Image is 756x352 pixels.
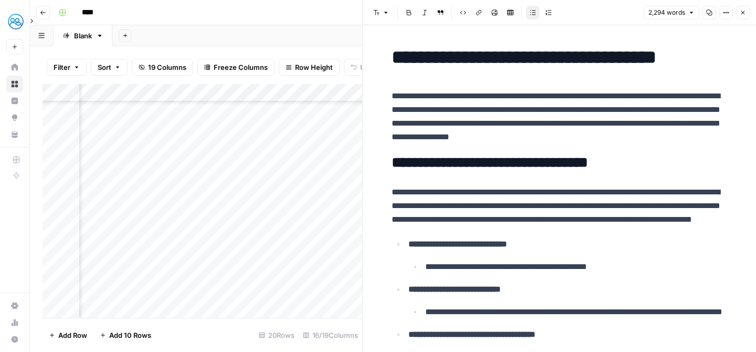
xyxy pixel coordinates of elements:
[6,92,23,109] a: Insights
[74,30,92,41] div: Blank
[648,8,685,17] span: 2,294 words
[279,59,340,76] button: Row Height
[132,59,193,76] button: 19 Columns
[6,12,25,31] img: MyHealthTeam Logo
[6,109,23,126] a: Opportunities
[6,59,23,76] a: Home
[255,327,299,344] div: 20 Rows
[6,314,23,331] a: Usage
[43,327,93,344] button: Add Row
[6,76,23,92] a: Browse
[6,126,23,143] a: Your Data
[299,327,362,344] div: 16/19 Columns
[148,62,186,73] span: 19 Columns
[47,59,87,76] button: Filter
[344,59,385,76] button: Undo
[109,330,151,340] span: Add 10 Rows
[54,25,112,46] a: Blank
[58,330,87,340] span: Add Row
[6,8,23,35] button: Workspace: MyHealthTeam
[54,62,70,73] span: Filter
[91,59,128,76] button: Sort
[295,62,333,73] span: Row Height
[6,297,23,314] a: Settings
[6,331,23,348] button: Help + Support
[98,62,111,73] span: Sort
[644,6,699,19] button: 2,294 words
[197,59,275,76] button: Freeze Columns
[214,62,268,73] span: Freeze Columns
[93,327,157,344] button: Add 10 Rows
